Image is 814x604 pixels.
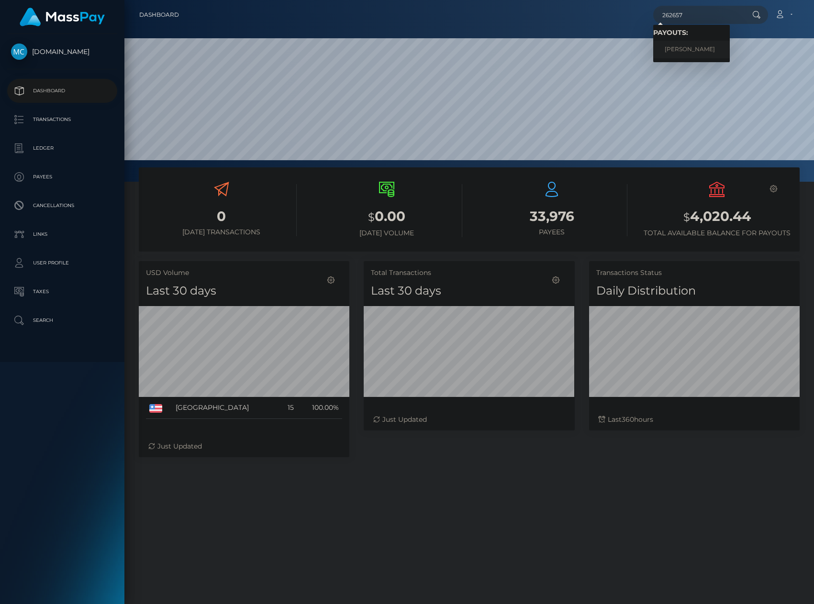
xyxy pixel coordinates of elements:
[20,8,105,26] img: MassPay Logo
[596,283,792,299] h4: Daily Distribution
[311,207,462,227] h3: 0.00
[7,194,117,218] a: Cancellations
[477,228,627,236] h6: Payees
[11,198,113,213] p: Cancellations
[11,84,113,98] p: Dashboard
[7,136,117,160] a: Ledger
[280,397,297,419] td: 15
[622,415,634,424] span: 360
[172,397,280,419] td: [GEOGRAPHIC_DATA]
[297,397,342,419] td: 100.00%
[311,229,462,237] h6: [DATE] Volume
[371,283,567,299] h4: Last 30 days
[7,108,117,132] a: Transactions
[7,79,117,103] a: Dashboard
[11,170,113,184] p: Payees
[11,44,27,60] img: McLuck.com
[642,207,792,227] h3: 4,020.44
[139,5,179,25] a: Dashboard
[11,141,113,155] p: Ledger
[146,283,342,299] h4: Last 30 days
[371,268,567,278] h5: Total Transactions
[11,227,113,242] p: Links
[7,222,117,246] a: Links
[373,415,565,425] div: Just Updated
[683,210,690,224] small: $
[11,285,113,299] p: Taxes
[11,112,113,127] p: Transactions
[11,313,113,328] p: Search
[7,251,117,275] a: User Profile
[7,47,117,56] span: [DOMAIN_NAME]
[148,441,340,451] div: Just Updated
[146,228,297,236] h6: [DATE] Transactions
[653,6,743,24] input: Search...
[146,268,342,278] h5: USD Volume
[653,41,730,58] a: [PERSON_NAME]
[11,256,113,270] p: User Profile
[146,207,297,226] h3: 0
[642,229,792,237] h6: Total Available Balance for Payouts
[477,207,627,226] h3: 33,976
[149,404,162,413] img: US.png
[7,308,117,332] a: Search
[596,268,792,278] h5: Transactions Status
[653,29,730,37] h6: Payouts:
[368,210,375,224] small: $
[7,280,117,304] a: Taxes
[7,165,117,189] a: Payees
[599,415,790,425] div: Last hours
